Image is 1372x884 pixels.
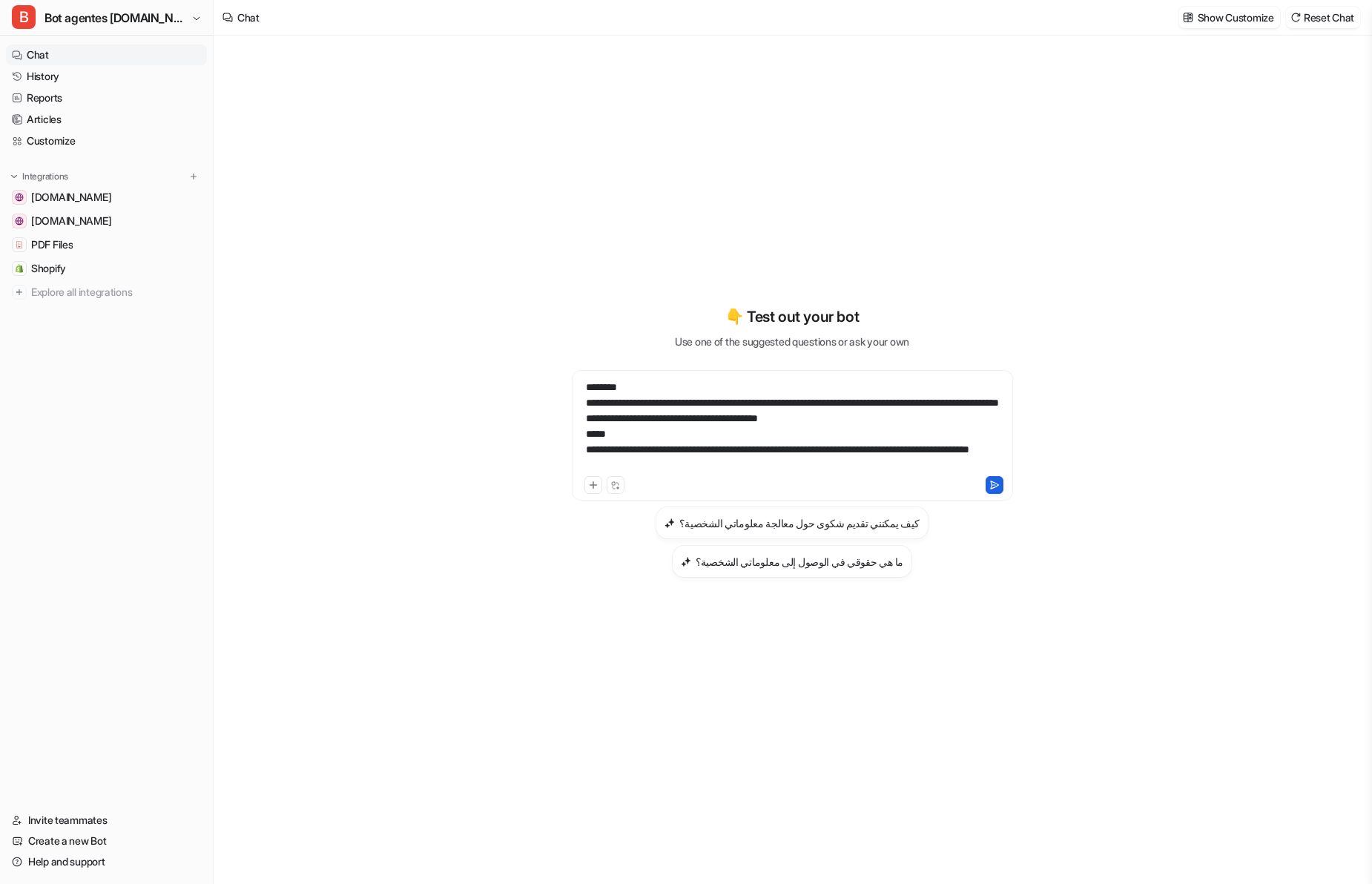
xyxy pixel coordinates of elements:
[6,88,207,108] a: Reports
[675,334,909,349] p: Use one of the suggested questions or ask your own
[15,264,24,273] img: Shopify
[681,556,691,567] img: ما هي حقوقي في الوصول إلى معلوماتي الشخصية؟
[31,214,111,228] span: [DOMAIN_NAME]
[12,285,27,300] img: explore all integrations
[6,131,207,151] a: Customize
[6,258,207,279] a: ShopifyShopify
[6,810,207,831] a: Invite teammates
[15,193,24,202] img: handwashbasin.com
[679,515,919,531] h3: كيف يمكنني تقديم شكوى حول معالجة معلوماتي الشخصية؟
[1183,12,1193,23] img: customize
[6,851,207,872] a: Help and support
[696,554,903,570] h3: ما هي حقوقي في الوصول إلى معلوماتي الشخصية؟
[12,5,36,29] span: B
[31,190,111,205] span: [DOMAIN_NAME]
[6,282,207,303] a: Explore all integrations
[6,831,207,851] a: Create a new Bot
[6,234,207,255] a: PDF FilesPDF Files
[15,217,24,225] img: www.lioninox.com
[15,240,24,249] img: PDF Files
[31,237,73,252] span: PDF Files
[656,507,928,539] button: كيف يمكنني تقديم شكوى حول معالجة معلوماتي الشخصية؟كيف يمكنني تقديم شكوى حول معالجة معلوماتي الشخصية؟
[1178,7,1280,28] button: Show Customize
[9,171,19,182] img: expand menu
[6,44,207,65] a: Chat
[1198,10,1274,25] p: Show Customize
[672,545,912,578] button: ما هي حقوقي في الوصول إلى معلوماتي الشخصية؟ما هي حقوقي في الوصول إلى معلوماتي الشخصية؟
[44,7,188,28] span: Bot agentes [DOMAIN_NAME]
[188,171,199,182] img: menu_add.svg
[1286,7,1360,28] button: Reset Chat
[1290,12,1301,23] img: reset
[22,171,68,182] p: Integrations
[6,66,207,87] a: History
[6,211,207,231] a: www.lioninox.com[DOMAIN_NAME]
[31,261,66,276] span: Shopify
[664,518,675,529] img: كيف يمكنني تقديم شكوى حول معالجة معلوماتي الشخصية؟
[6,169,73,184] button: Integrations
[725,306,859,328] p: 👇 Test out your bot
[6,109,207,130] a: Articles
[6,187,207,208] a: handwashbasin.com[DOMAIN_NAME]
[237,10,260,25] div: Chat
[31,280,201,304] span: Explore all integrations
